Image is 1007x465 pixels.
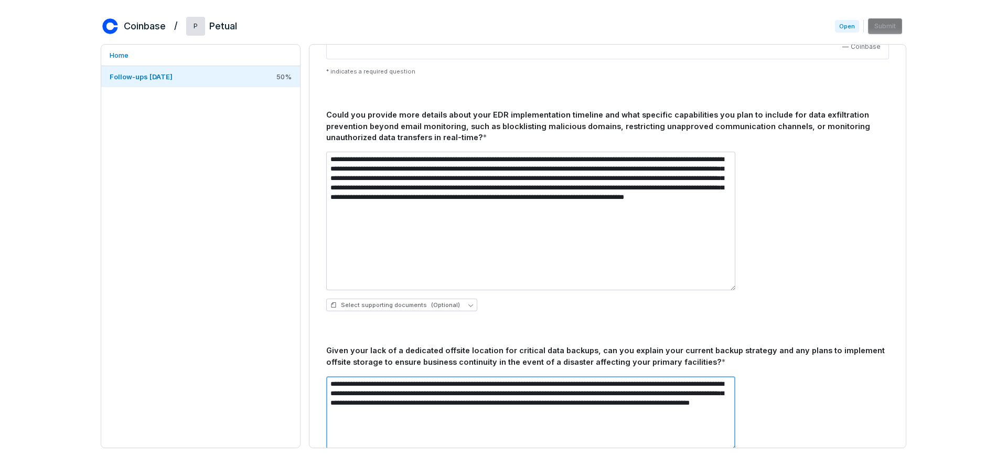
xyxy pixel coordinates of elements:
a: Home [101,45,300,66]
a: Follow-ups [DATE]50% [101,66,300,87]
div: Could you provide more details about your EDR implementation timeline and what specific capabilit... [326,109,889,143]
span: (Optional) [431,301,460,309]
h2: Petual [209,19,237,33]
span: Select supporting documents [330,301,460,309]
h2: / [174,17,178,33]
span: 50 % [276,72,292,81]
div: Given your lack of a dedicated offsite location for critical data backups, can you explain your c... [326,345,889,368]
h2: Coinbase [124,19,166,33]
span: Open [835,20,859,33]
p: * indicates a required question [326,68,889,76]
span: Follow-ups [DATE] [110,72,173,81]
span: Coinbase [851,43,881,51]
span: — [842,43,849,51]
